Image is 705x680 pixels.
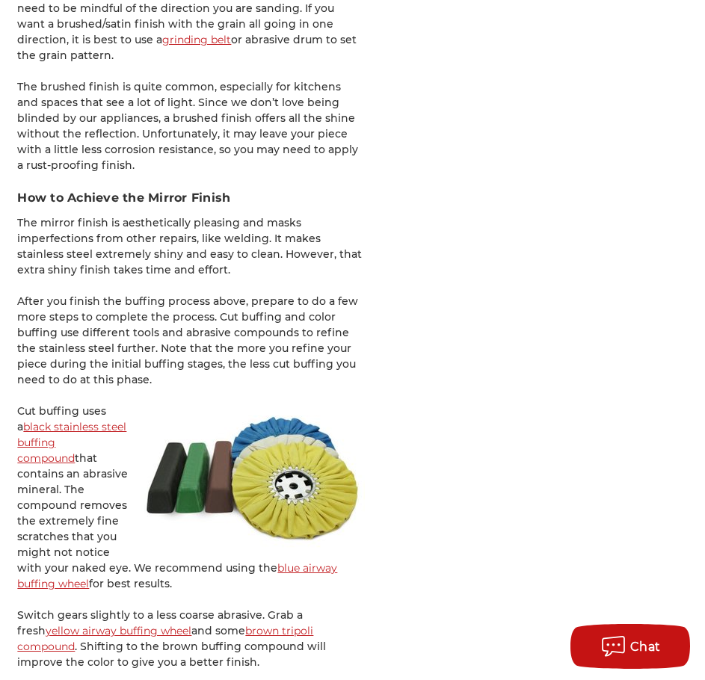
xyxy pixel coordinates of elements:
span: Chat [630,640,661,654]
button: Chat [570,624,690,669]
a: black stainless steel buffing compound [17,420,126,465]
img: Stainless steel buffing and polishing kit [141,404,365,553]
p: The brushed finish is quite common, especially for kitchens and spaces that see a lot of light. S... [17,79,365,173]
a: yellow airway buffing wheel [46,624,191,637]
p: After you finish the buffing process above, prepare to do a few more steps to complete the proces... [17,294,365,388]
p: The mirror finish is aesthetically pleasing and masks imperfections from other repairs, like weld... [17,215,365,278]
p: Cut buffing uses a that contains an abrasive mineral. The compound removes the extremely fine scr... [17,404,365,592]
a: grinding belt [162,33,231,46]
a: blue airway buffing wheel [17,561,337,590]
a: brown tripoli compound [17,624,313,653]
h3: How to Achieve the Mirror Finish [17,189,365,207]
p: Switch gears slightly to a less coarse abrasive. Grab a fresh and some . Shifting to the brown bu... [17,608,365,670]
